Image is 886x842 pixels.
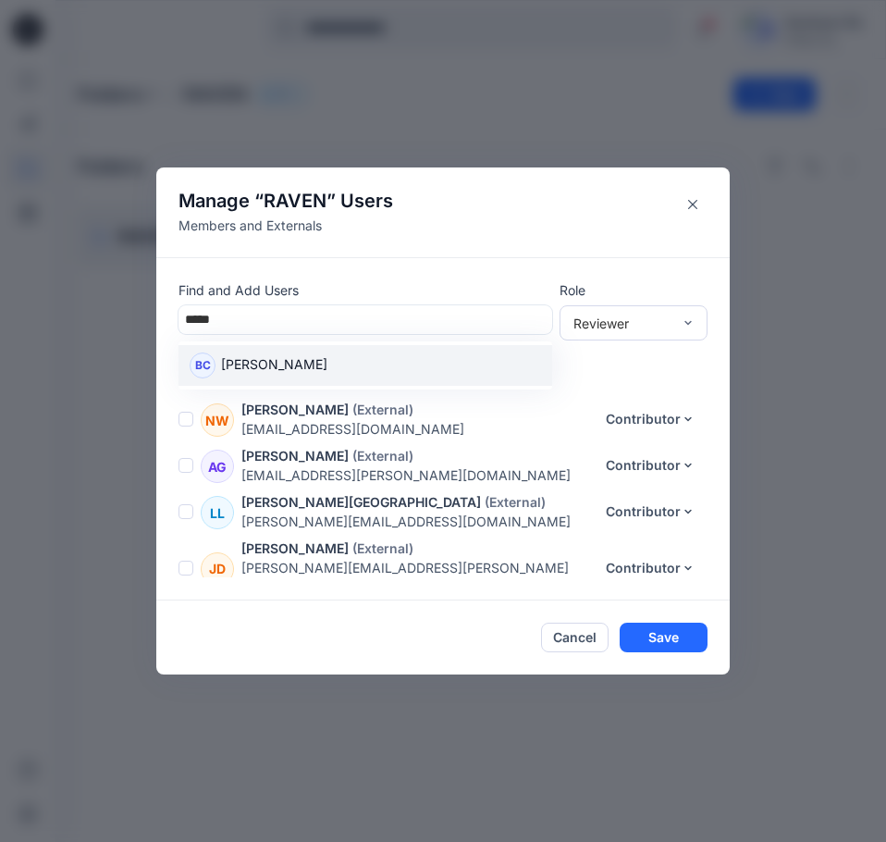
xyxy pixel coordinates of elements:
[352,446,413,465] p: (External)
[560,280,708,300] p: Role
[352,400,413,419] p: (External)
[594,404,708,434] button: Contributor
[178,190,393,212] h4: Manage “ ” Users
[178,216,393,235] p: Members and Externals
[190,353,215,378] div: BC
[352,539,413,558] p: (External)
[241,539,349,558] p: [PERSON_NAME]
[241,512,594,531] p: [PERSON_NAME][EMAIL_ADDRESS][DOMAIN_NAME]
[201,496,234,529] div: LL
[201,403,234,437] div: NW
[241,465,594,485] p: [EMAIL_ADDRESS][PERSON_NAME][DOMAIN_NAME]
[241,492,481,512] p: [PERSON_NAME][GEOGRAPHIC_DATA]
[264,190,326,212] span: RAVEN
[594,497,708,526] button: Contributor
[201,450,234,483] div: AG
[678,190,708,219] button: Close
[241,419,594,439] p: [EMAIL_ADDRESS][DOMAIN_NAME]
[241,446,349,465] p: [PERSON_NAME]
[178,280,552,300] p: Find and Add Users
[594,451,708,480] button: Contributor
[221,354,327,378] p: [PERSON_NAME]
[241,558,594,597] p: [PERSON_NAME][EMAIL_ADDRESS][PERSON_NAME][DOMAIN_NAME]
[241,400,349,419] p: [PERSON_NAME]
[541,623,609,652] button: Cancel
[594,553,708,583] button: Contributor
[201,552,234,586] div: JD
[485,492,546,512] p: (External)
[620,623,708,652] button: Save
[573,314,671,333] div: Reviewer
